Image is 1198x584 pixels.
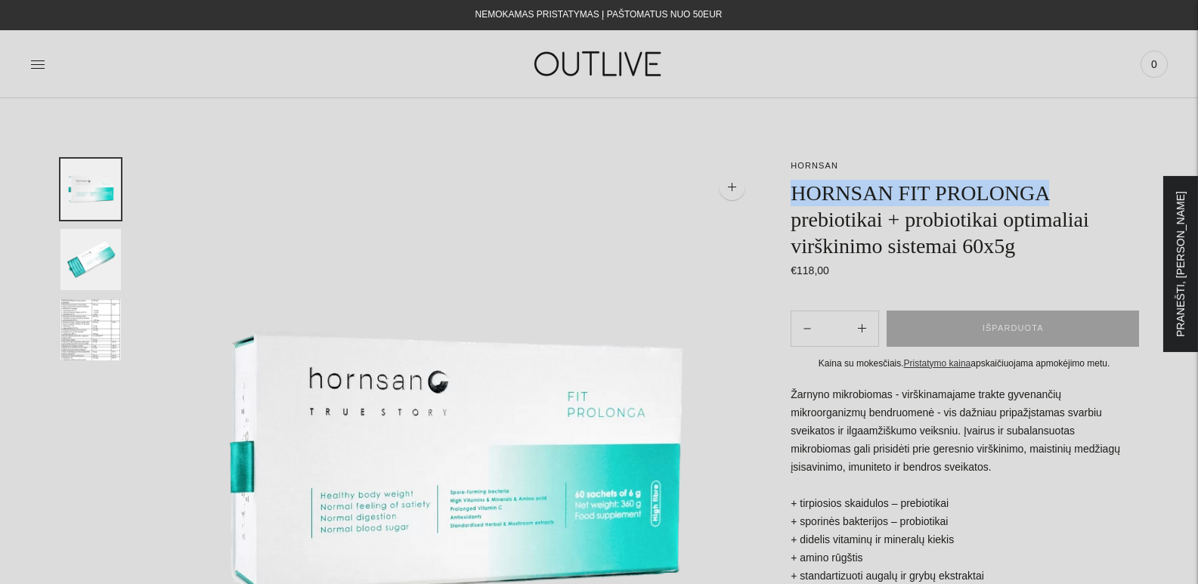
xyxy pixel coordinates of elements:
[791,311,823,347] button: Add product quantity
[983,321,1044,336] span: IŠPARDUOTA
[904,358,971,369] a: Pristatymo kaina
[846,311,878,347] button: Subtract product quantity
[1144,54,1165,75] span: 0
[60,159,121,220] button: Translation missing: en.general.accessibility.image_thumbail
[791,180,1138,259] h1: HORNSAN FIT PROLONGA prebiotikai + probiotikai optimaliai virškinimo sistemai 60x5g
[823,317,846,339] input: Product quantity
[791,356,1138,372] div: Kaina su mokesčiais. apskaičiuojama apmokėjimo metu.
[791,161,838,170] a: HORNSAN
[475,6,723,24] div: NEMOKAMAS PRISTATYMAS Į PAŠTOMATUS NUO 50EUR
[60,229,121,290] button: Translation missing: en.general.accessibility.image_thumbail
[60,299,121,360] button: Translation missing: en.general.accessibility.image_thumbail
[1141,48,1168,81] a: 0
[505,38,694,90] img: OUTLIVE
[887,311,1139,347] button: IŠPARDUOTA
[791,264,829,277] span: €118,00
